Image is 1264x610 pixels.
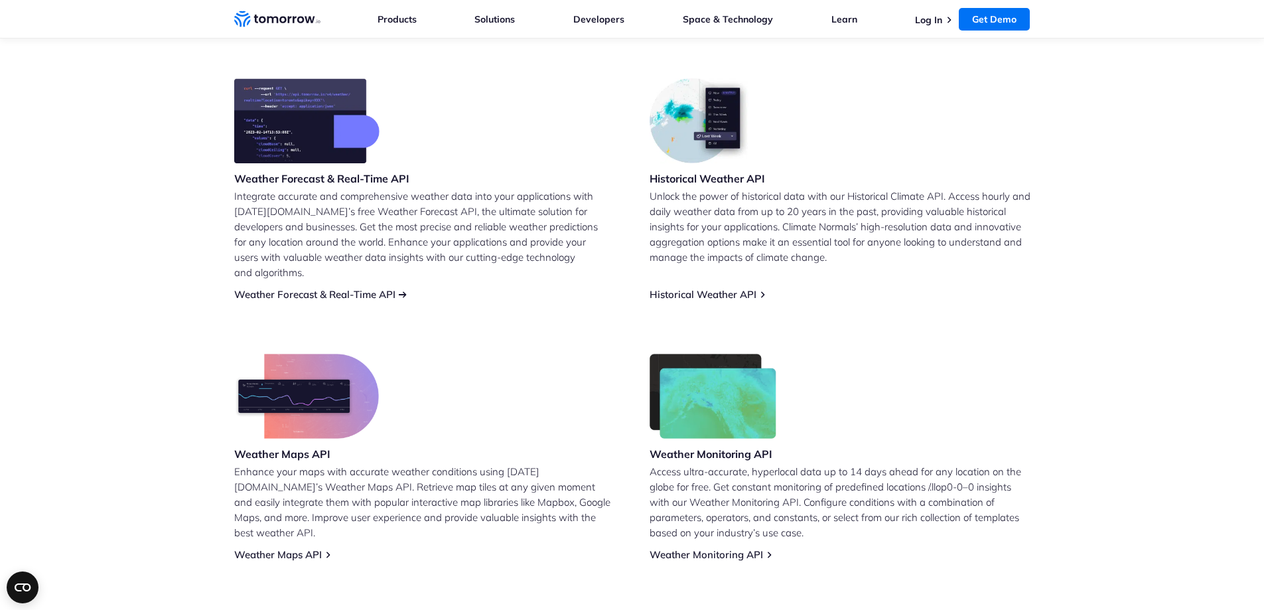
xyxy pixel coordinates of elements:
h3: Weather Maps API [234,447,379,461]
a: Developers [573,13,624,25]
a: Home link [234,9,320,29]
p: Enhance your maps with accurate weather conditions using [DATE][DOMAIN_NAME]’s Weather Maps API. ... [234,464,615,540]
a: Weather Forecast & Real-Time API [234,288,395,301]
a: Weather Monitoring API [650,548,763,561]
h3: Historical Weather API [650,171,765,186]
a: Products [378,13,417,25]
a: Solutions [474,13,515,25]
button: Open CMP widget [7,572,38,603]
a: Get Demo [959,8,1030,31]
h3: Weather Monitoring API [650,447,777,461]
p: Unlock the power of historical data with our Historical Climate API. Access hourly and daily weat... [650,189,1030,265]
a: Learn [831,13,857,25]
a: Weather Maps API [234,548,322,561]
h3: Weather Forecast & Real-Time API [234,171,409,186]
p: Access ultra-accurate, hyperlocal data up to 14 days ahead for any location on the globe for free... [650,464,1030,540]
a: Space & Technology [683,13,773,25]
a: Historical Weather API [650,288,756,301]
p: Integrate accurate and comprehensive weather data into your applications with [DATE][DOMAIN_NAME]... [234,189,615,280]
a: Log In [915,14,942,26]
